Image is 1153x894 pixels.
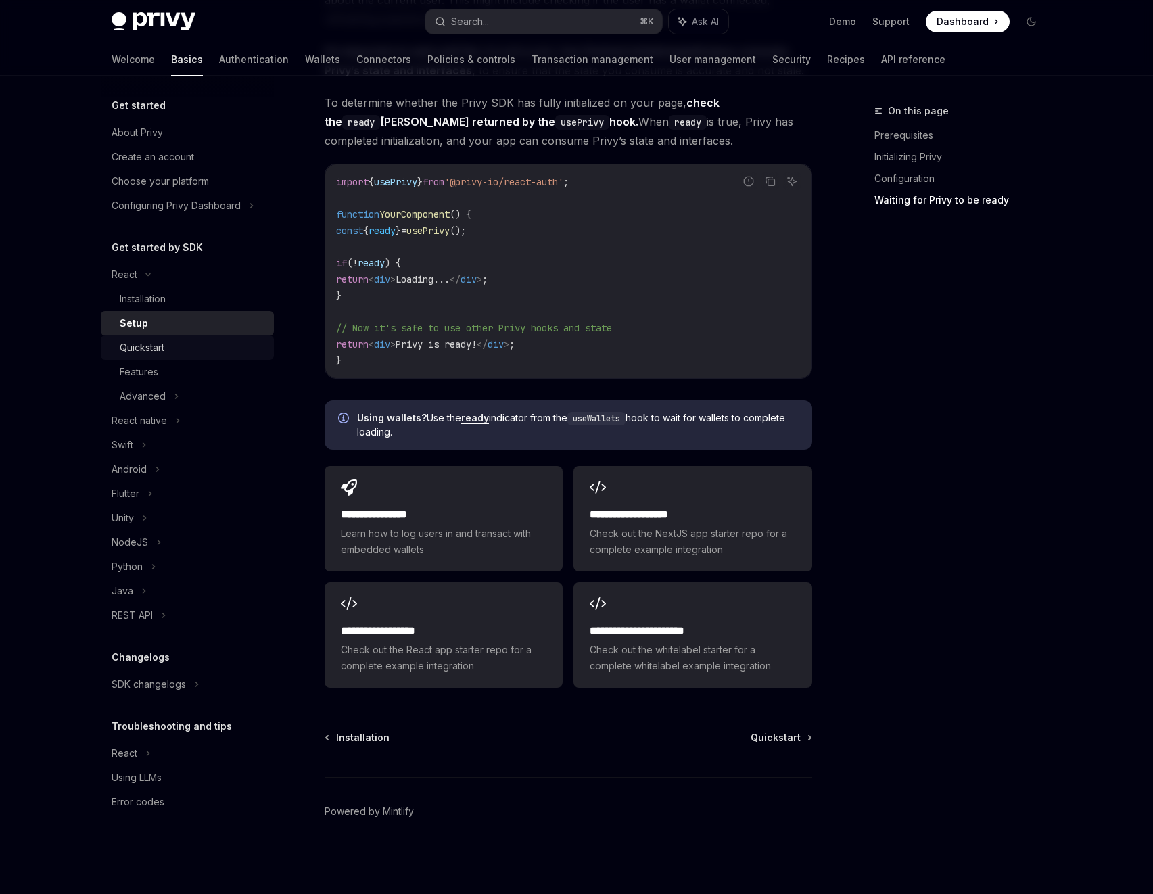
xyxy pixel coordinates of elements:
div: REST API [112,607,153,624]
a: **** **** **** *Learn how to log users in and transact with embedded wallets [325,466,563,571]
h5: Get started [112,97,166,114]
a: Prerequisites [874,124,1053,146]
span: Check out the whitelabel starter for a complete whitelabel example integration [590,642,795,674]
div: Using LLMs [112,770,162,786]
span: from [423,176,444,188]
div: Quickstart [120,339,164,356]
a: About Privy [101,120,274,145]
span: </ [450,273,461,285]
span: Use the indicator from the hook to wait for wallets to complete loading. [357,411,799,439]
a: Initializing Privy [874,146,1053,168]
svg: Info [338,413,352,426]
span: { [363,225,369,237]
a: User management [669,43,756,76]
a: Waiting for Privy to be ready [874,189,1053,211]
button: Report incorrect code [740,172,757,190]
a: Recipes [827,43,865,76]
div: React [112,745,137,761]
h5: Get started by SDK [112,239,203,256]
span: div [461,273,477,285]
span: } [417,176,423,188]
span: const [336,225,363,237]
span: usePrivy [374,176,417,188]
div: Search... [451,14,489,30]
span: Loading... [396,273,450,285]
div: About Privy [112,124,163,141]
a: **** **** **** ***Check out the React app starter repo for a complete example integration [325,582,563,688]
span: Dashboard [937,15,989,28]
div: Advanced [120,388,166,404]
span: On this page [888,103,949,119]
a: Security [772,43,811,76]
span: > [390,273,396,285]
span: Check out the NextJS app starter repo for a complete example integration [590,525,795,558]
span: div [488,338,504,350]
span: > [504,338,509,350]
button: Ask AI [783,172,801,190]
div: Unity [112,510,134,526]
span: usePrivy [406,225,450,237]
span: Check out the React app starter repo for a complete example integration [341,642,546,674]
span: YourComponent [379,208,450,220]
span: = [401,225,406,237]
span: () { [450,208,471,220]
span: return [336,338,369,350]
span: } [336,289,342,302]
div: Installation [120,291,166,307]
a: Connectors [356,43,411,76]
button: Search...⌘K [425,9,662,34]
span: div [374,273,390,285]
span: Privy is ready! [396,338,477,350]
span: ⌘ K [640,16,654,27]
span: Learn how to log users in and transact with embedded wallets [341,525,546,558]
div: Python [112,559,143,575]
span: function [336,208,379,220]
button: Toggle dark mode [1020,11,1042,32]
a: Features [101,360,274,384]
a: Installation [101,287,274,311]
code: usePrivy [555,115,609,130]
div: Swift [112,437,133,453]
span: ) { [385,257,401,269]
span: < [369,338,374,350]
span: } [336,354,342,367]
a: ready [461,412,489,424]
span: ; [563,176,569,188]
a: Installation [326,731,390,745]
span: > [390,338,396,350]
span: ( [347,257,352,269]
span: < [369,273,374,285]
span: Ask AI [692,15,719,28]
span: } [396,225,401,237]
span: ; [482,273,488,285]
button: Ask AI [669,9,728,34]
a: Support [872,15,910,28]
div: NodeJS [112,534,148,550]
div: Configuring Privy Dashboard [112,197,241,214]
div: Setup [120,315,148,331]
h5: Troubleshooting and tips [112,718,232,734]
h5: Changelogs [112,649,170,665]
a: Setup [101,311,274,335]
div: Create an account [112,149,194,165]
a: Choose your platform [101,169,274,193]
span: Quickstart [751,731,801,745]
span: ; [509,338,515,350]
a: Demo [829,15,856,28]
span: Installation [336,731,390,745]
div: Android [112,461,147,477]
span: // Now it's safe to use other Privy hooks and state [336,322,612,334]
span: return [336,273,369,285]
span: To determine whether the Privy SDK has fully initialized on your page, When is true, Privy has co... [325,93,812,150]
span: > [477,273,482,285]
a: Create an account [101,145,274,169]
a: Wallets [305,43,340,76]
a: Transaction management [532,43,653,76]
a: **** **** **** ****Check out the NextJS app starter repo for a complete example integration [573,466,811,571]
span: </ [477,338,488,350]
div: Flutter [112,486,139,502]
span: '@privy-io/react-auth' [444,176,563,188]
div: React native [112,413,167,429]
span: (); [450,225,466,237]
img: dark logo [112,12,195,31]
